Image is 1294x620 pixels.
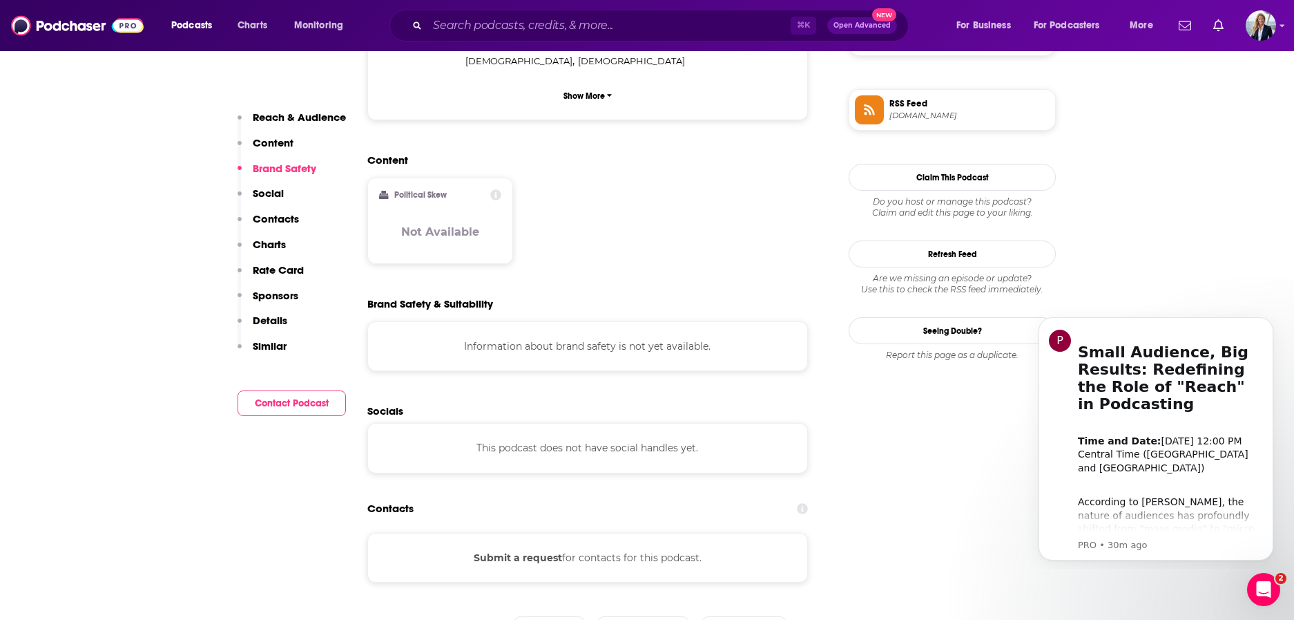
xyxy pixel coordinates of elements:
[238,136,293,162] button: Content
[872,8,897,21] span: New
[294,16,343,35] span: Monitoring
[1246,10,1276,41] img: User Profile
[1173,14,1197,37] a: Show notifications dropdown
[253,339,287,353] p: Similar
[379,83,796,109] button: Show More
[465,53,574,69] span: ,
[427,15,791,37] input: Search podcasts, credits, & more...
[1130,16,1153,35] span: More
[238,289,298,314] button: Sponsors
[238,187,284,212] button: Social
[253,263,304,276] p: Rate Card
[1018,305,1294,569] iframe: Intercom notifications message
[253,238,286,251] p: Charts
[238,263,304,289] button: Rate Card
[238,16,267,35] span: Charts
[849,241,1056,267] button: Refresh Feed
[1247,573,1280,606] iframe: Intercom live chat
[367,321,808,371] div: Information about brand safety is not yet available.
[238,111,346,136] button: Reach & Audience
[855,95,1050,124] a: RSS Feed[DOMAIN_NAME]
[367,496,414,522] h2: Contacts
[253,111,346,124] p: Reach & Audience
[238,339,287,365] button: Similar
[284,15,361,37] button: open menu
[162,15,230,37] button: open menu
[1034,16,1100,35] span: For Podcasters
[474,550,562,565] button: Submit a request
[253,314,287,327] p: Details
[849,196,1056,218] div: Claim and edit this page to your liking.
[465,55,572,66] span: [DEMOGRAPHIC_DATA]
[238,314,287,339] button: Details
[827,17,897,34] button: Open AdvancedNew
[253,187,284,200] p: Social
[1120,15,1170,37] button: open menu
[833,22,891,29] span: Open Advanced
[947,15,1028,37] button: open menu
[849,317,1056,344] a: Seeing Double?
[171,16,212,35] span: Podcasts
[889,111,1050,121] span: feed.cdnstream1.com
[889,97,1050,110] span: RSS Feed
[401,225,479,238] h3: Not Available
[956,16,1011,35] span: For Business
[1275,573,1286,584] span: 2
[238,238,286,263] button: Charts
[11,12,144,39] img: Podchaser - Follow, Share and Rate Podcasts
[367,297,493,310] h2: Brand Safety & Suitability
[791,17,816,35] span: ⌘ K
[367,533,808,583] div: for contacts for this podcast.
[1025,15,1120,37] button: open menu
[1246,10,1276,41] button: Show profile menu
[253,136,293,149] p: Content
[253,162,316,175] p: Brand Safety
[1246,10,1276,41] span: Logged in as carolynchauncey
[367,423,808,473] div: This podcast does not have social handles yet.
[253,212,299,225] p: Contacts
[253,289,298,302] p: Sponsors
[367,404,808,417] h2: Socials
[849,164,1056,191] button: Claim This Podcast
[394,190,447,200] h2: Political Skew
[238,391,346,416] button: Contact Podcast
[367,153,797,167] h2: Content
[563,91,605,101] p: Show More
[578,55,685,66] span: [DEMOGRAPHIC_DATA]
[849,273,1056,295] div: Are we missing an episode or update? Use this to check the RSS feed immediately.
[238,212,299,238] button: Contacts
[849,196,1056,207] span: Do you host or manage this podcast?
[229,15,276,37] a: Charts
[403,10,922,41] div: Search podcasts, credits, & more...
[238,162,316,187] button: Brand Safety
[1208,14,1229,37] a: Show notifications dropdown
[849,350,1056,361] div: Report this page as a duplicate.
